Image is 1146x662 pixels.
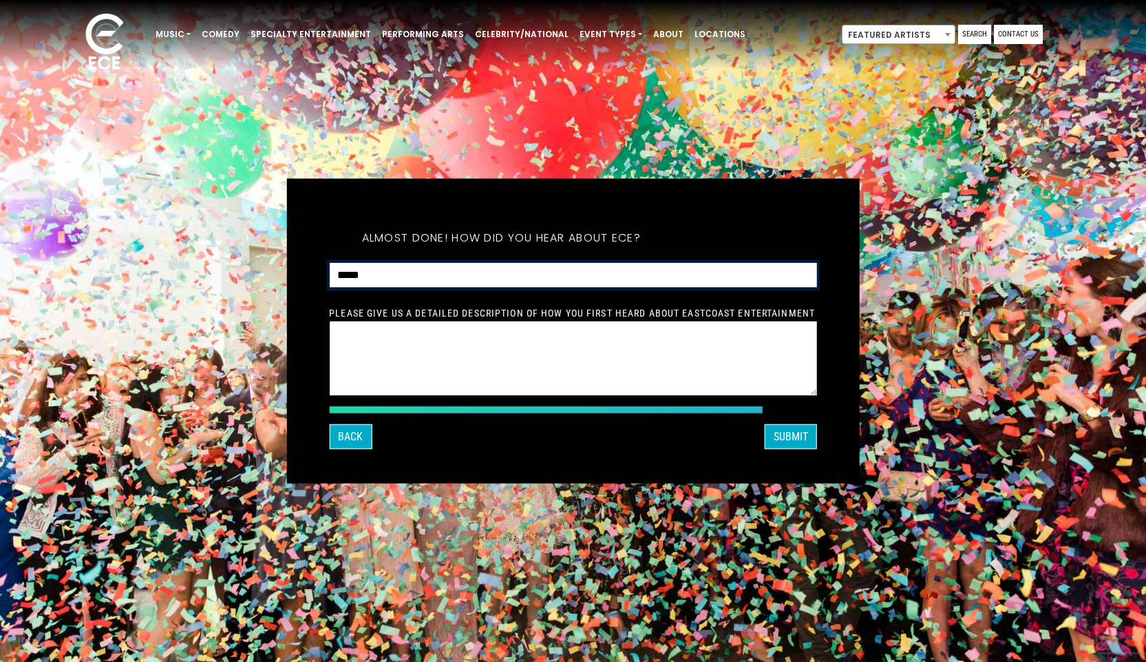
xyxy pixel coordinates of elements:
a: Music [150,23,196,46]
span: Featured Artists [842,25,955,44]
a: Search [958,25,991,44]
a: Contact Us [994,25,1043,44]
h5: Almost done! How did you hear about ECE? [329,213,673,263]
a: About [648,23,689,46]
a: Celebrity/National [469,23,574,46]
a: Performing Arts [376,23,469,46]
label: Please give us a detailed description of how you first heard about EastCoast Entertainment [329,307,815,319]
select: How did you hear about ECE [329,263,817,288]
button: Back [329,425,372,449]
a: Event Types [574,23,648,46]
button: SUBMIT [765,425,817,449]
a: Comedy [196,23,245,46]
img: ece_new_logo_whitev2-1.png [70,10,139,76]
a: Specialty Entertainment [245,23,376,46]
span: Featured Artists [842,25,955,45]
a: Locations [689,23,751,46]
